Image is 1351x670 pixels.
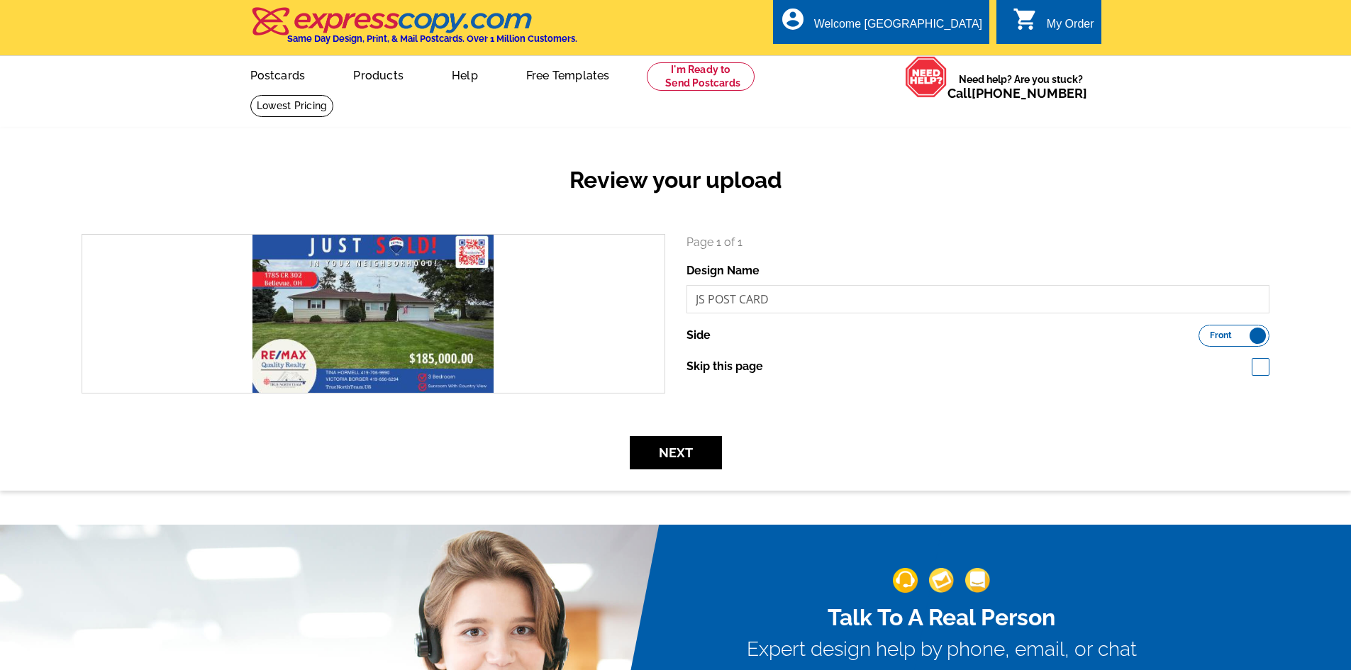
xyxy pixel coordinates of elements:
[686,358,763,375] label: Skip this page
[929,568,954,593] img: support-img-2.png
[429,57,501,91] a: Help
[747,604,1137,631] h2: Talk To A Real Person
[287,33,577,44] h4: Same Day Design, Print, & Mail Postcards. Over 1 Million Customers.
[686,262,760,279] label: Design Name
[330,57,426,91] a: Products
[686,285,1270,313] input: File Name
[686,234,1270,251] p: Page 1 of 1
[71,167,1280,194] h2: Review your upload
[893,568,918,593] img: support-img-1.png
[1013,16,1094,33] a: shopping_cart My Order
[686,327,711,344] label: Side
[780,6,806,32] i: account_circle
[630,436,722,469] button: Next
[228,57,328,91] a: Postcards
[965,568,990,593] img: support-img-3_1.png
[1210,332,1232,339] span: Front
[947,72,1094,101] span: Need help? Are you stuck?
[1047,18,1094,38] div: My Order
[972,86,1087,101] a: [PHONE_NUMBER]
[250,17,577,44] a: Same Day Design, Print, & Mail Postcards. Over 1 Million Customers.
[1013,6,1038,32] i: shopping_cart
[504,57,633,91] a: Free Templates
[905,56,947,98] img: help
[747,637,1137,661] h3: Expert design help by phone, email, or chat
[814,18,982,38] div: Welcome [GEOGRAPHIC_DATA]
[947,86,1087,101] span: Call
